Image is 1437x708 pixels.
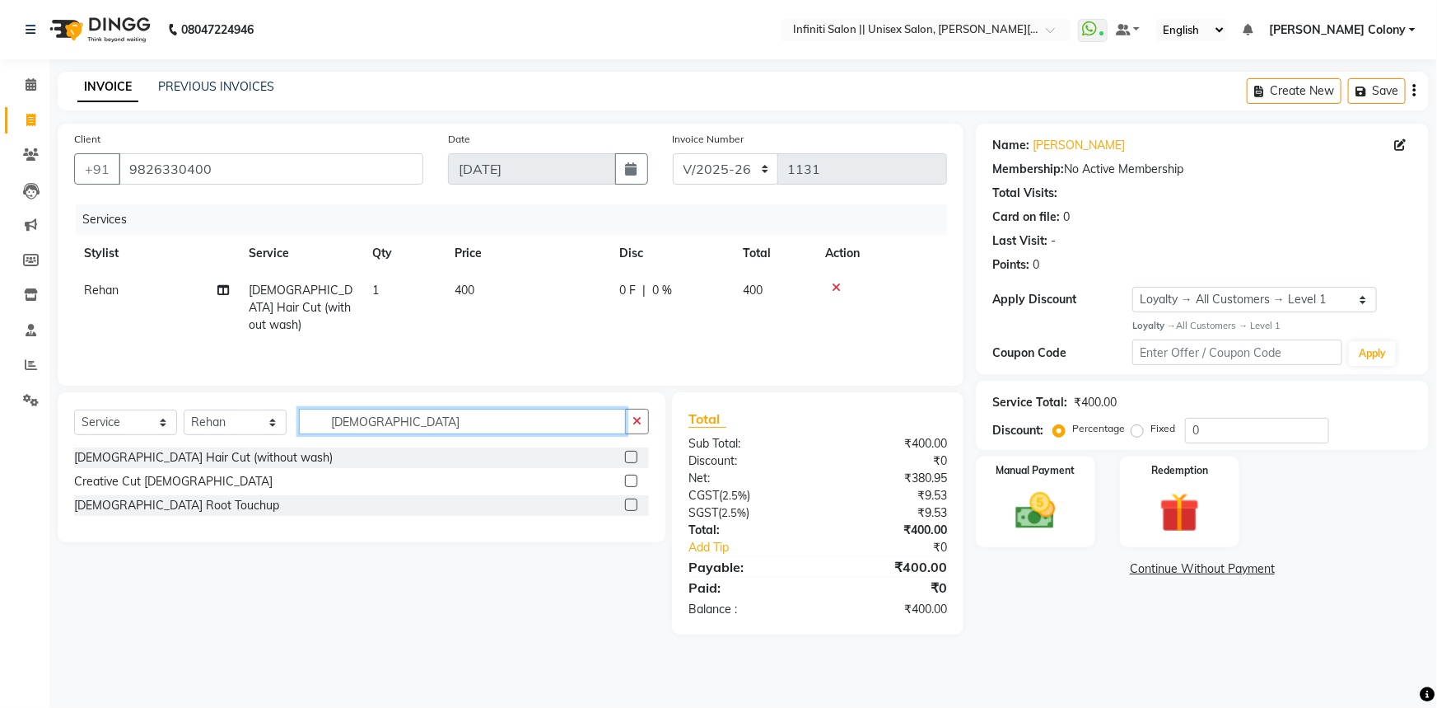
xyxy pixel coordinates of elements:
div: Name: [992,137,1029,154]
div: ₹0 [842,539,959,556]
span: 2.5% [721,506,746,519]
span: 400 [743,283,763,298]
button: Apply [1349,341,1396,366]
label: Redemption [1151,463,1208,478]
span: Total [688,410,726,428]
a: Continue Without Payment [979,560,1425,578]
a: PREVIOUS INVOICES [158,79,274,94]
b: 08047224946 [181,7,254,53]
div: Sub Total: [676,435,818,452]
div: - [1051,232,1056,250]
div: ₹400.00 [818,601,959,618]
div: ₹380.95 [818,470,959,487]
label: Manual Payment [996,463,1075,478]
div: Balance : [676,601,818,618]
th: Total [733,235,815,272]
div: Membership: [992,161,1064,178]
div: ₹0 [818,452,959,470]
div: ₹400.00 [1074,394,1117,411]
img: _gift.svg [1147,488,1212,537]
input: Search or Scan [299,409,626,434]
label: Fixed [1150,421,1175,436]
div: All Customers → Level 1 [1132,319,1412,333]
div: [DEMOGRAPHIC_DATA] Root Touchup [74,497,279,514]
div: Discount: [992,422,1043,439]
span: SGST [688,505,718,520]
th: Price [445,235,609,272]
a: Add Tip [676,539,841,556]
th: Service [239,235,362,272]
div: ₹400.00 [818,557,959,577]
span: 0 % [652,282,672,299]
div: Creative Cut [DEMOGRAPHIC_DATA] [74,473,273,490]
div: ₹9.53 [818,504,959,522]
label: Client [74,132,100,147]
div: Coupon Code [992,345,1132,362]
div: [DEMOGRAPHIC_DATA] Hair Cut (without wash) [74,449,333,467]
th: Qty [362,235,445,272]
img: _cash.svg [1003,488,1068,534]
strong: Loyalty → [1132,320,1176,331]
input: Enter Offer / Coupon Code [1132,340,1342,365]
div: ₹400.00 [818,435,959,452]
div: ₹400.00 [818,522,959,539]
label: Percentage [1072,421,1125,436]
div: ₹0 [818,578,959,598]
span: Rehan [84,283,119,298]
div: ( ) [676,487,818,504]
div: Card on file: [992,209,1060,226]
img: logo [42,7,155,53]
div: No Active Membership [992,161,1412,178]
div: Total Visits: [992,185,1057,202]
span: 400 [455,283,474,298]
div: Apply Discount [992,291,1132,308]
div: Service Total: [992,394,1067,411]
span: 2.5% [722,489,747,502]
span: [DEMOGRAPHIC_DATA] Hair Cut (without wash) [249,283,352,332]
span: | [642,282,646,299]
div: 0 [1063,209,1070,226]
button: +91 [74,153,120,185]
div: Services [76,204,959,235]
div: 0 [1033,256,1039,274]
th: Stylist [74,235,239,272]
label: Invoice Number [673,132,744,147]
a: [PERSON_NAME] [1033,137,1125,154]
div: Discount: [676,452,818,470]
span: 0 F [619,282,636,299]
div: Paid: [676,578,818,598]
th: Disc [609,235,733,272]
div: Total: [676,522,818,539]
button: Create New [1247,78,1341,104]
div: Last Visit: [992,232,1047,250]
a: INVOICE [77,73,138,102]
span: 1 [372,283,379,298]
span: [PERSON_NAME] Colony [1269,21,1406,39]
button: Save [1348,78,1406,104]
input: Search by Name/Mobile/Email/Code [119,153,423,185]
div: ( ) [676,504,818,522]
div: Net: [676,470,818,487]
span: CGST [688,488,719,503]
th: Action [815,235,947,272]
div: Payable: [676,557,818,577]
div: Points: [992,256,1029,274]
div: ₹9.53 [818,487,959,504]
label: Date [448,132,470,147]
